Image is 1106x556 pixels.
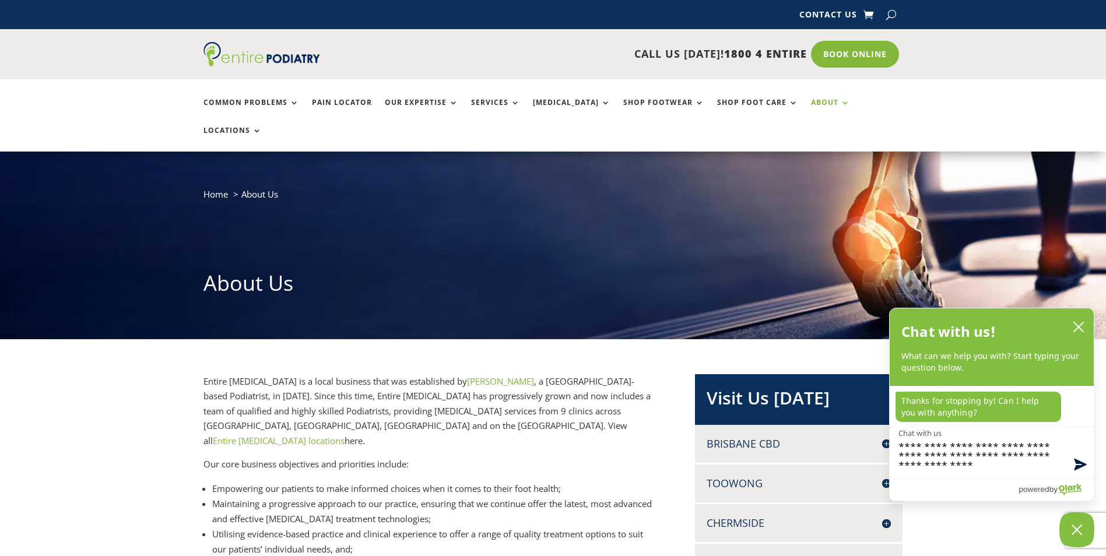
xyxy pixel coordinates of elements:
[203,269,903,304] h1: About Us
[896,392,1061,422] p: Thanks for stopping by! Can I help you with anything?
[203,374,657,458] p: Entire [MEDICAL_DATA] is a local business that was established by , a [GEOGRAPHIC_DATA]-based Pod...
[901,320,996,343] h2: Chat with us!
[889,308,1094,501] div: olark chatbox
[898,428,942,437] label: Chat with us
[533,98,610,124] a: [MEDICAL_DATA]
[707,386,891,416] h2: Visit Us [DATE]
[717,98,798,124] a: Shop Foot Care
[1059,512,1094,547] button: Close Chatbox
[203,186,903,210] nav: breadcrumb
[1019,479,1094,501] a: Powered by Olark
[890,386,1094,427] div: chat
[212,496,657,526] li: Maintaining a progressive approach to our practice, ensuring that we continue offer the latest, m...
[212,481,657,496] li: Empowering our patients to make informed choices when it comes to their foot health;
[213,435,345,446] a: Entire [MEDICAL_DATA] locations
[385,98,458,124] a: Our Expertise
[471,98,520,124] a: Services
[203,42,320,66] img: logo (1)
[811,98,850,124] a: About
[203,126,262,152] a: Locations
[707,516,891,530] h4: Chermside
[241,188,278,200] span: About Us
[467,375,534,387] a: [PERSON_NAME]
[203,57,320,69] a: Entire Podiatry
[707,476,891,491] h4: Toowong
[901,350,1082,374] p: What can we help you with? Start typing your question below.
[707,437,891,451] h4: Brisbane CBD
[203,457,657,481] p: Our core business objectives and priorities include:
[623,98,704,124] a: Shop Footwear
[1049,482,1058,497] span: by
[724,47,807,61] span: 1800 4 ENTIRE
[365,47,807,62] p: CALL US [DATE]!
[203,98,299,124] a: Common Problems
[1019,482,1049,497] span: powered
[799,10,857,23] a: Contact Us
[203,188,228,200] a: Home
[1069,318,1088,336] button: close chatbox
[1065,452,1094,478] button: Send message
[312,98,372,124] a: Pain Locator
[811,41,899,68] a: Book Online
